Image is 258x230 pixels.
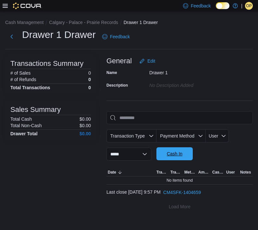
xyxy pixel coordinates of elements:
h1: Drawer 1 Drawer [22,28,96,41]
button: Cash Management [5,20,43,25]
span: Method [184,170,196,175]
a: Feedback [100,30,132,43]
h6: Total Non-Cash [10,123,42,128]
button: CM4SFK-1404659 [161,186,203,199]
p: $0.00 [80,123,91,128]
span: User [226,170,235,175]
button: Drawer 1 Drawer [124,20,158,25]
button: Payment Method [156,129,206,142]
p: 0 [88,70,91,76]
h3: Sales Summary [10,106,61,114]
div: No Description added [149,80,236,88]
button: Calgary - Palace - Prairie Records [49,20,118,25]
span: OP [246,2,252,10]
h6: # of Sales [10,70,31,76]
p: 0 [88,77,91,82]
div: Drawer 1 [149,67,236,75]
button: Method [183,168,197,176]
span: No items found [166,178,193,183]
button: Load More [106,200,253,213]
span: Cash In [167,151,182,157]
h4: $0.00 [80,131,91,136]
span: Date [108,170,116,175]
button: User [206,129,229,142]
span: User [209,133,218,139]
div: Olivia Palmiere [245,2,253,10]
div: Last close [DATE] 9:57 PM [106,186,253,199]
label: Description [106,83,128,88]
h6: Total Cash [10,116,32,122]
button: Cash Back [211,168,225,176]
span: Notes [240,170,251,175]
span: CM4SFK-1404659 [163,189,201,196]
button: Notes [239,168,253,176]
span: Edit [147,58,155,64]
input: Dark Mode [216,2,229,9]
button: Edit [137,54,158,67]
h6: # of Refunds [10,77,36,82]
h3: General [106,57,132,65]
button: Date [106,168,155,176]
button: Next [5,30,18,43]
button: Amount [197,168,211,176]
nav: An example of EuiBreadcrumbs [5,19,253,27]
p: $0.00 [80,116,91,122]
span: Amount [198,170,210,175]
h4: Drawer Total [10,131,38,136]
label: Name [106,70,117,75]
h3: Transactions Summary [10,60,83,67]
button: Transaction Type [106,129,156,142]
span: Payment Method [160,133,194,139]
span: Transaction Type [110,133,145,139]
h4: 0 [88,85,91,90]
span: Transaction Type [156,170,168,175]
input: This is a search bar. As you type, the results lower in the page will automatically filter. [106,111,253,124]
span: Feedback [110,33,130,40]
span: Load More [169,203,190,210]
p: | [241,2,242,10]
button: Transaction # [169,168,183,176]
button: Cash In [156,147,193,160]
span: Cash Back [212,170,224,175]
span: Feedback [191,3,211,9]
img: Cova [13,3,42,9]
button: Transaction Type [155,168,169,176]
h4: Total Transactions [10,85,50,90]
button: User [225,168,239,176]
span: Transaction # [170,170,182,175]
